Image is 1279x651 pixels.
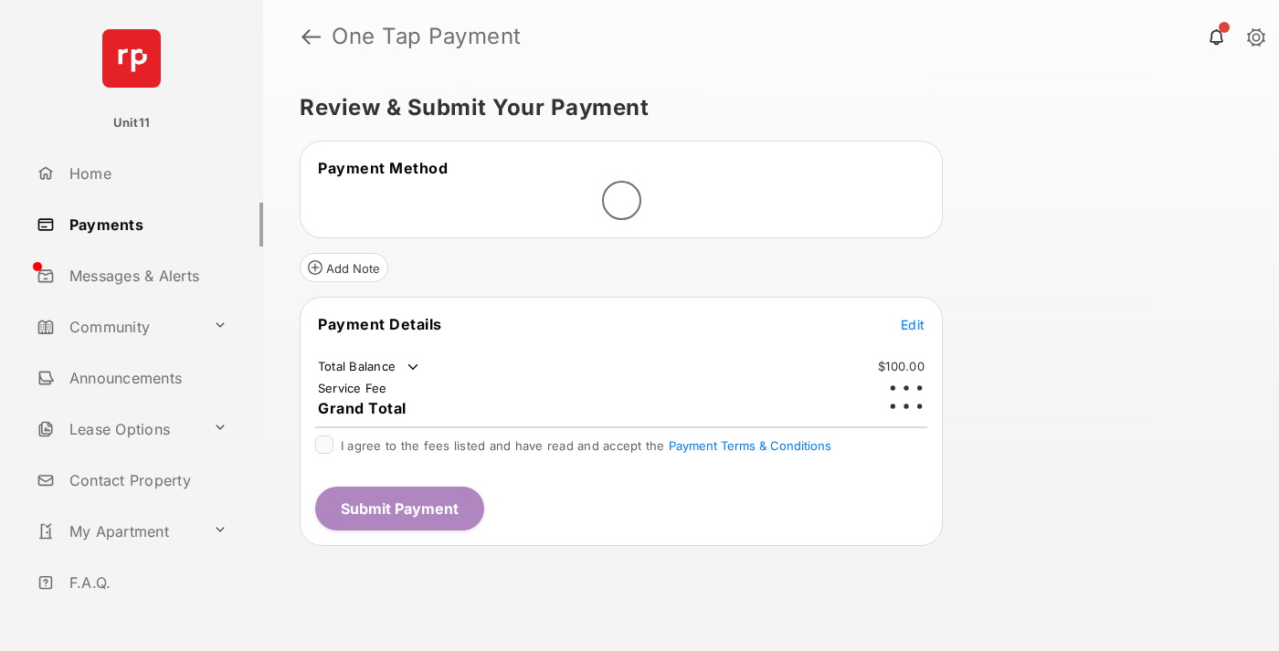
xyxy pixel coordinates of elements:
[29,203,263,247] a: Payments
[317,358,422,376] td: Total Balance
[29,509,206,553] a: My Apartment
[318,315,442,333] span: Payment Details
[29,152,263,195] a: Home
[332,26,522,47] strong: One Tap Payment
[300,253,388,282] button: Add Note
[317,380,388,396] td: Service Fee
[877,358,925,374] td: $100.00
[669,438,831,453] button: I agree to the fees listed and have read and accept the
[102,29,161,88] img: svg+xml;base64,PHN2ZyB4bWxucz0iaHR0cDovL3d3dy53My5vcmcvMjAwMC9zdmciIHdpZHRoPSI2NCIgaGVpZ2h0PSI2NC...
[29,407,206,451] a: Lease Options
[300,97,1228,119] h5: Review & Submit Your Payment
[315,487,484,530] button: Submit Payment
[901,315,925,333] button: Edit
[29,458,263,502] a: Contact Property
[341,438,831,453] span: I agree to the fees listed and have read and accept the
[318,399,407,417] span: Grand Total
[113,114,151,132] p: Unit11
[29,356,263,400] a: Announcements
[901,317,925,332] span: Edit
[29,254,263,298] a: Messages & Alerts
[318,159,448,177] span: Payment Method
[29,561,263,604] a: F.A.Q.
[29,305,206,349] a: Community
